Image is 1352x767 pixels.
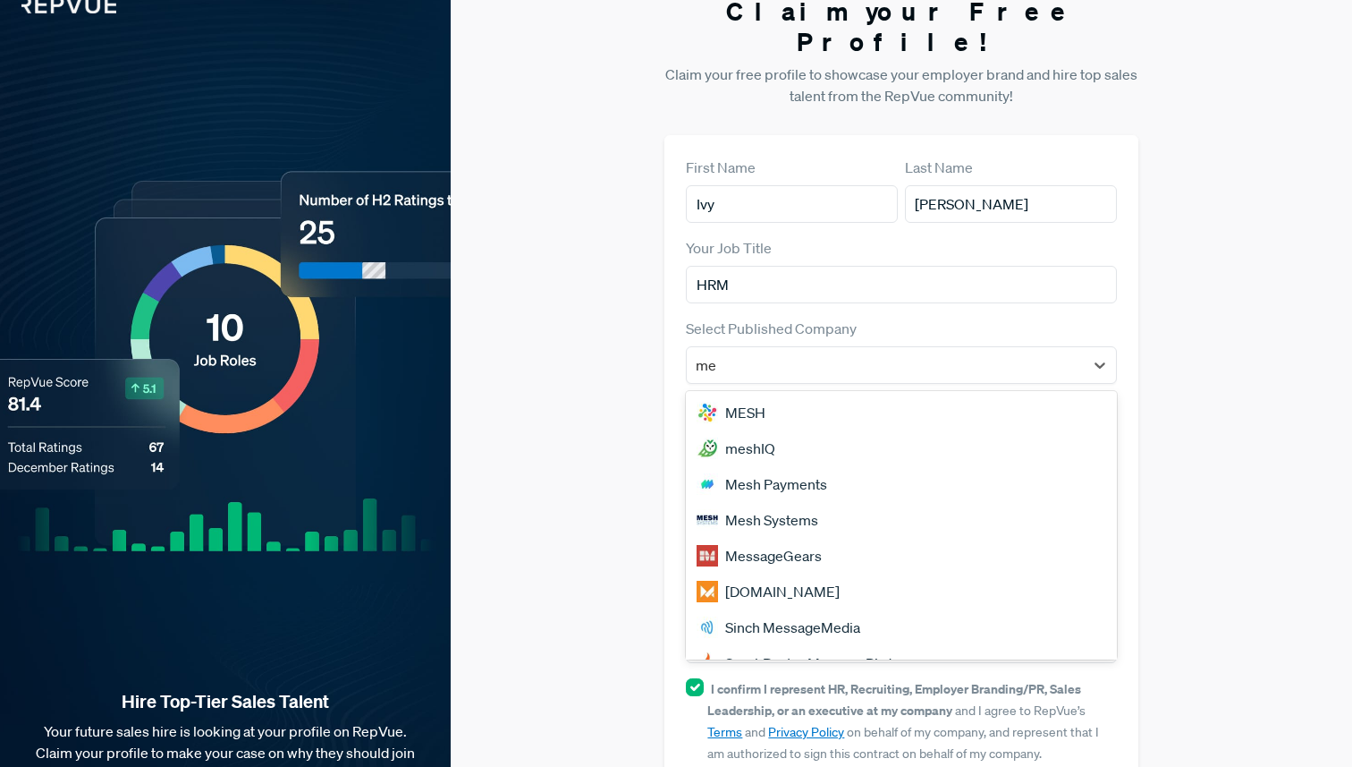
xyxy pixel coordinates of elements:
[686,157,756,178] label: First Name
[905,157,973,178] label: Last Name
[686,502,1116,538] div: Mesh Systems
[686,237,772,259] label: Your Job Title
[697,438,718,459] img: meshIQ
[707,680,1081,719] strong: I confirm I represent HR, Recruiting, Employer Branding/PR, Sales Leadership, or an executive at ...
[707,724,742,740] a: Terms
[686,185,898,223] input: First Name
[686,538,1116,574] div: MessageGears
[686,645,1116,681] div: SparkPost, a MessageBird company
[697,617,718,638] img: Sinch MessageMedia
[29,690,422,713] strong: Hire Top-Tier Sales Talent
[686,574,1116,609] div: [DOMAIN_NAME]
[697,581,718,602] img: Messengers.com
[697,402,718,423] img: MESH
[697,545,718,567] img: MessageGears
[686,395,1116,430] div: MESH
[664,64,1137,107] p: Claim your free profile to showcase your employer brand and hire top sales talent from the RepVue...
[686,318,857,339] label: Select Published Company
[768,724,844,740] a: Privacy Policy
[697,652,718,674] img: SparkPost, a MessageBird company
[905,185,1117,223] input: Last Name
[686,466,1116,502] div: Mesh Payments
[686,609,1116,645] div: Sinch MessageMedia
[697,473,718,495] img: Mesh Payments
[707,681,1099,762] span: and I agree to RepVue’s and on behalf of my company, and represent that I am authorized to sign t...
[686,430,1116,466] div: meshIQ
[686,266,1116,303] input: Title
[697,509,718,531] img: Mesh Systems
